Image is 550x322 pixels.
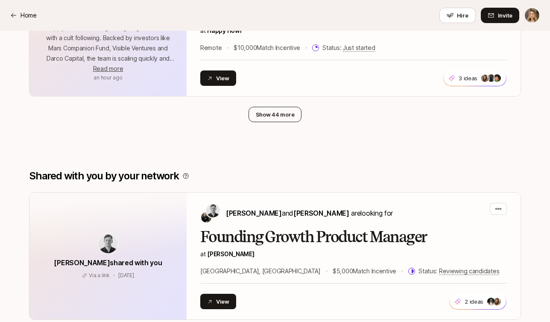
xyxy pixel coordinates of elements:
button: View [200,70,236,86]
span: [PERSON_NAME] [226,209,282,217]
span: Invite [498,11,512,20]
p: Remote [200,43,222,53]
img: 994f40a9_8b24_4d90_8c64_4a6f1ce85c3f.jpg [487,74,495,82]
p: Status: [322,43,375,53]
button: Invite [481,8,519,23]
span: May 13, 2025 3:56pm [118,272,134,278]
span: Read more [93,65,123,72]
span: [PERSON_NAME] [293,209,349,217]
img: avatar-url [98,234,118,253]
p: Shared with you by your network [29,170,179,182]
p: are looking for [226,208,393,219]
img: Colin Raney [206,204,220,217]
p: $10,000 Match Incentive [234,43,300,53]
p: Status: [418,266,499,276]
p: [GEOGRAPHIC_DATA], [GEOGRAPHIC_DATA] [200,266,321,276]
span: Just started [343,44,375,52]
img: aeef115a_4450_433e_8e6d_6f18daa183af.jpg [493,74,501,82]
p: 3 ideas [459,74,477,82]
button: 3 ideas [443,70,506,86]
button: Read more [93,64,123,74]
button: 2 ideas [449,293,506,310]
button: Hire [439,8,476,23]
img: 5b84ed19_6a32_4db6_85df_f02374b8d0c2.jpg [487,298,495,305]
p: Via a link [89,272,110,279]
span: Hire [457,11,468,20]
p: at [200,249,507,259]
span: and [282,209,349,217]
h2: Founding Growth Product Manager [200,228,507,246]
img: b847f097_5013_42b3_a510_e06903eb77e8.jpg [493,298,501,305]
img: b847f097_5013_42b3_a510_e06903eb77e8.jpg [481,74,489,82]
span: August 12, 2025 10:42am [94,74,122,81]
p: $5,000 Match Incentive [333,266,396,276]
p: 2 ideas [465,297,483,306]
span: [PERSON_NAME] shared with you [54,258,162,267]
img: Rich Miner [201,212,211,222]
button: View [200,294,236,309]
p: at [200,26,507,36]
p: Home [20,10,37,20]
a: [PERSON_NAME] [207,250,254,258]
span: Reviewing candidates [439,267,499,275]
button: Show 44 more [249,107,302,122]
img: Madeline Macartney [525,8,539,23]
p: “ Happy Howl is a fast-growing dog food brand with a cult following. Backed by investors like Mar... [40,23,176,64]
